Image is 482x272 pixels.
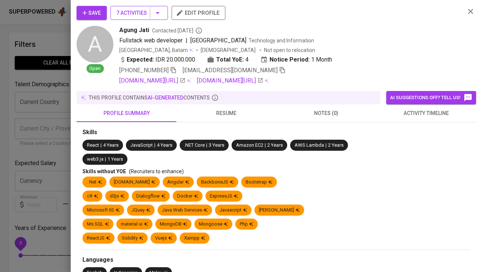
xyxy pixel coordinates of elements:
[155,235,172,242] div: Vuejs
[326,142,327,149] span: |
[87,156,103,162] span: web3.js
[82,8,101,18] span: Save
[209,142,224,148] span: 3 Years
[210,193,238,200] div: ExpressJS
[295,142,324,148] span: AWS Lambda
[110,6,168,20] button: 7 Activities
[381,109,472,118] span: activity timeline
[157,142,172,148] span: 4 Years
[190,37,246,44] span: [GEOGRAPHIC_DATA]
[119,76,186,85] a: [DOMAIN_NAME][URL]
[89,94,210,101] p: this profile contains contents
[219,207,247,214] div: Javascript
[119,67,169,74] span: [PHONE_NUMBER]
[184,142,205,148] span: .NET Core
[162,207,208,214] div: Java Web Services
[77,6,107,20] button: Save
[199,221,228,228] div: Mongoose
[81,109,172,118] span: profile summary
[152,27,203,34] span: Contacted [DATE]
[122,235,143,242] div: Solidity
[77,26,113,63] div: A
[197,76,263,85] a: [DOMAIN_NAME][URL]
[181,109,272,118] span: resume
[136,193,165,200] div: Dialogflow
[386,91,476,104] button: AI suggestions off? Tell us!
[184,235,205,242] div: Xampp
[110,193,124,200] div: d3js
[260,55,332,64] div: 1 Month
[127,55,154,64] b: Expected:
[87,193,98,200] div: c#
[246,179,272,186] div: Bootstrap
[105,156,106,163] span: |
[240,221,253,228] div: Php
[154,142,155,149] span: |
[87,179,102,186] div: . Net
[103,142,119,148] span: 4 Years
[267,142,283,148] span: 2 Years
[245,55,249,64] span: 4
[186,36,187,45] span: |
[82,256,470,264] div: Languages
[82,128,470,137] div: Skills
[87,235,110,242] div: ReactJS
[281,109,372,118] span: notes (0)
[101,142,102,149] span: |
[390,93,472,102] span: AI suggestions off? Tell us!
[177,193,198,200] div: Docker
[119,26,149,35] span: Agung Jati
[270,55,310,64] b: Notice Period:
[206,142,207,149] span: |
[328,142,344,148] span: 2 Years
[148,95,183,101] span: AI-generated
[201,179,234,186] div: BackboneJS
[249,38,314,43] span: Technology and Information
[172,6,225,20] button: edit profile
[108,156,123,162] span: 1 Years
[114,179,155,186] div: [DOMAIN_NAME]
[116,8,162,18] span: 7 Activities
[119,55,195,64] div: IDR 20.000.000
[183,67,278,74] span: [EMAIL_ADDRESS][DOMAIN_NAME]
[129,168,184,174] span: (Recruiters to enhance)
[216,55,244,64] b: Total YoE:
[167,179,189,186] div: Angular
[119,37,183,44] span: Fullstack web developer
[121,221,148,228] div: material ui
[264,46,315,54] p: Not open to relocation
[177,8,219,18] span: edit profile
[195,27,203,34] svg: By Batam recruiter
[236,142,263,148] span: Amazon EC2
[265,142,266,149] span: |
[87,142,99,148] span: React
[87,221,109,228] div: Ms SQL
[160,221,187,228] div: MongoDB
[82,168,126,174] span: Skills without YOE
[201,46,257,54] span: [DEMOGRAPHIC_DATA]
[172,10,225,15] a: edit profile
[119,46,193,54] div: [GEOGRAPHIC_DATA], Batam
[131,207,150,214] div: JQuey
[259,207,300,214] div: [PERSON_NAME]
[87,65,104,72] span: Open
[87,207,120,214] div: Microsoft IIS
[130,142,153,148] span: JavaScript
